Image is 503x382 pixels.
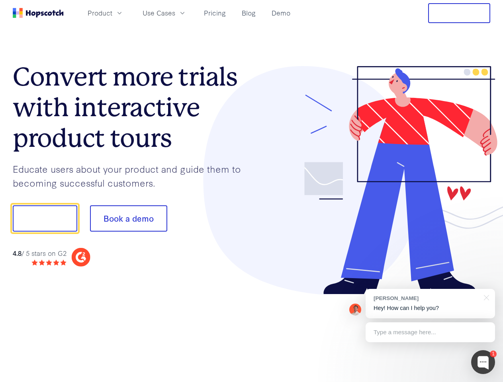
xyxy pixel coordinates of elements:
a: Home [13,8,64,18]
p: Hey! How can I help you? [374,304,487,312]
button: Book a demo [90,205,167,232]
h1: Convert more trials with interactive product tours [13,62,252,153]
span: Product [88,8,112,18]
span: Use Cases [143,8,175,18]
p: Educate users about your product and guide them to becoming successful customers. [13,162,252,189]
div: Type a message here... [366,322,495,342]
img: Mark Spera [349,304,361,316]
button: Use Cases [138,6,191,19]
a: Pricing [201,6,229,19]
a: Demo [268,6,294,19]
div: 1 [490,351,497,357]
button: Product [83,6,128,19]
button: Show me! [13,205,77,232]
a: Blog [239,6,259,19]
div: [PERSON_NAME] [374,294,479,302]
button: Free Trial [428,3,490,23]
div: / 5 stars on G2 [13,248,67,258]
strong: 4.8 [13,248,22,257]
